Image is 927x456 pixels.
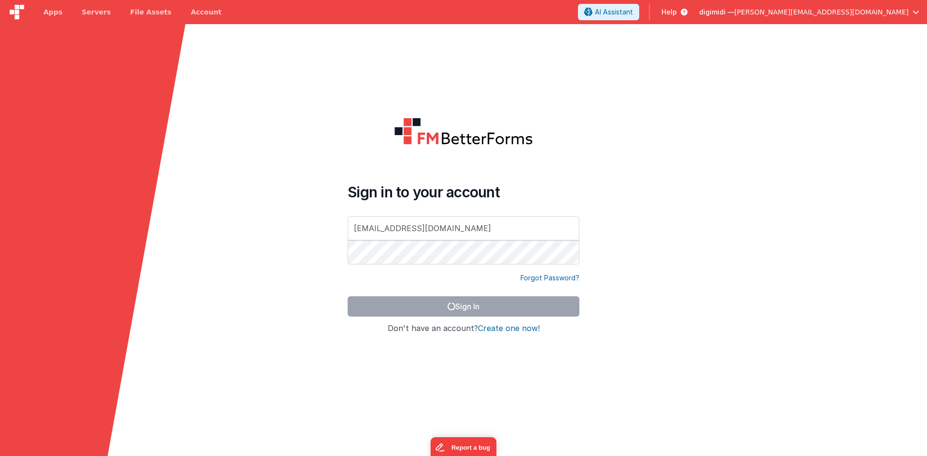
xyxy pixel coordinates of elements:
h4: Sign in to your account [348,183,579,201]
span: digimidi — [699,7,734,17]
span: File Assets [130,7,172,17]
span: AI Assistant [595,7,633,17]
span: Help [661,7,677,17]
span: Servers [82,7,111,17]
button: digimidi — [PERSON_NAME][EMAIL_ADDRESS][DOMAIN_NAME] [699,7,919,17]
span: [PERSON_NAME][EMAIL_ADDRESS][DOMAIN_NAME] [734,7,909,17]
span: Apps [43,7,62,17]
a: Forgot Password? [520,273,579,283]
h4: Don't have an account? [348,324,579,333]
button: Create one now! [478,324,540,333]
input: Email Address [348,216,579,240]
button: AI Assistant [578,4,639,20]
button: Sign In [348,296,579,317]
